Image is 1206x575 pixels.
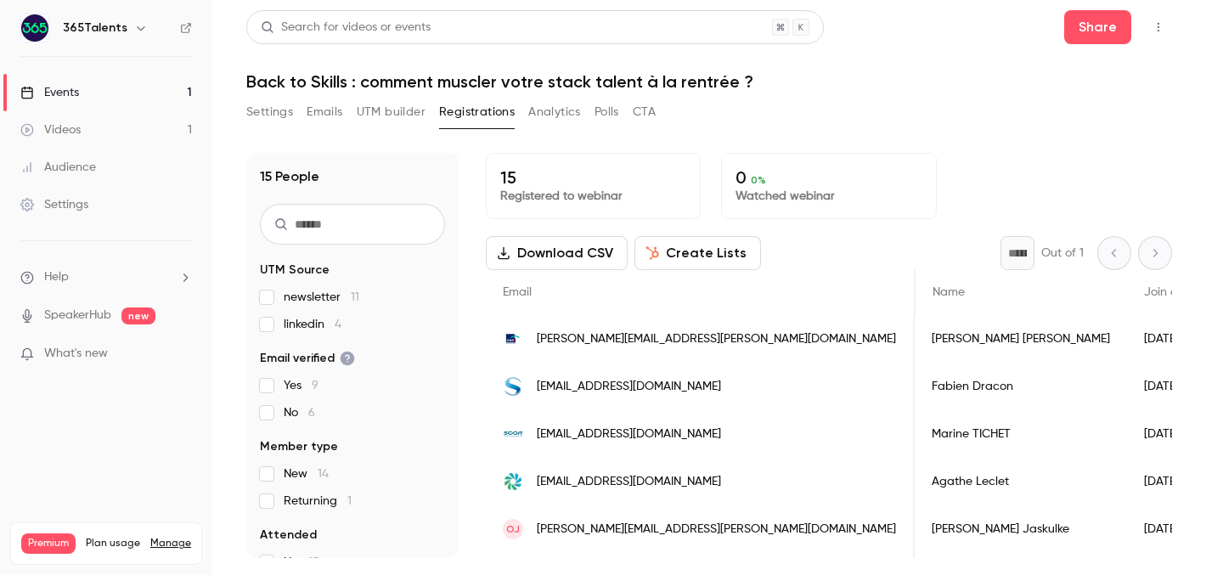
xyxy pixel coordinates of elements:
[260,262,330,279] span: UTM Source
[335,319,341,330] span: 4
[20,268,192,286] li: help-dropdown-opener
[44,345,108,363] span: What's new
[528,99,581,126] button: Analytics
[506,521,520,537] span: OJ
[915,363,1127,410] div: Fabien Dracon
[503,424,523,444] img: scor.com
[260,166,319,187] h1: 15 People
[537,426,721,443] span: [EMAIL_ADDRESS][DOMAIN_NAME]
[44,268,69,286] span: Help
[915,315,1127,363] div: [PERSON_NAME] [PERSON_NAME]
[537,378,721,396] span: [EMAIL_ADDRESS][DOMAIN_NAME]
[735,167,921,188] p: 0
[439,99,515,126] button: Registrations
[150,537,191,550] a: Manage
[500,167,686,188] p: 15
[260,438,338,455] span: Member type
[284,465,329,482] span: New
[284,404,315,421] span: No
[486,236,628,270] button: Download CSV
[915,458,1127,505] div: Agathe Leclet
[20,159,96,176] div: Audience
[503,286,532,298] span: Email
[20,196,88,213] div: Settings
[246,99,293,126] button: Settings
[500,188,686,205] p: Registered to webinar
[1144,286,1197,298] span: Join date
[63,20,127,37] h6: 365Talents
[503,376,523,397] img: safrangroup.com
[260,350,355,367] span: Email verified
[751,174,766,186] span: 0 %
[86,537,140,550] span: Plan usage
[634,236,761,270] button: Create Lists
[308,407,315,419] span: 6
[351,291,359,303] span: 11
[307,99,342,126] button: Emails
[284,554,319,571] span: No
[260,527,317,544] span: Attended
[21,14,48,42] img: 365Talents
[261,19,431,37] div: Search for videos or events
[503,329,523,349] img: cnp.fr
[318,468,329,480] span: 14
[20,121,81,138] div: Videos
[284,289,359,306] span: newsletter
[284,377,318,394] span: Yes
[735,188,921,205] p: Watched webinar
[44,307,111,324] a: SpeakerHub
[915,410,1127,458] div: Marine TICHET
[933,286,965,298] span: Name
[537,473,721,491] span: [EMAIL_ADDRESS][DOMAIN_NAME]
[595,99,619,126] button: Polls
[357,99,425,126] button: UTM builder
[1064,10,1131,44] button: Share
[537,521,896,538] span: [PERSON_NAME][EMAIL_ADDRESS][PERSON_NAME][DOMAIN_NAME]
[1041,245,1084,262] p: Out of 1
[284,493,352,510] span: Returning
[246,71,1172,92] h1: Back to Skills : comment muscler votre stack talent à la rentrée ?
[537,330,896,348] span: [PERSON_NAME][EMAIL_ADDRESS][PERSON_NAME][DOMAIN_NAME]
[312,380,318,392] span: 9
[21,533,76,554] span: Premium
[915,505,1127,553] div: [PERSON_NAME] Jaskulke
[20,84,79,101] div: Events
[121,307,155,324] span: new
[347,495,352,507] span: 1
[503,471,523,492] img: transmutex.com
[633,99,656,126] button: CTA
[284,316,341,333] span: linkedin
[308,556,319,568] span: 15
